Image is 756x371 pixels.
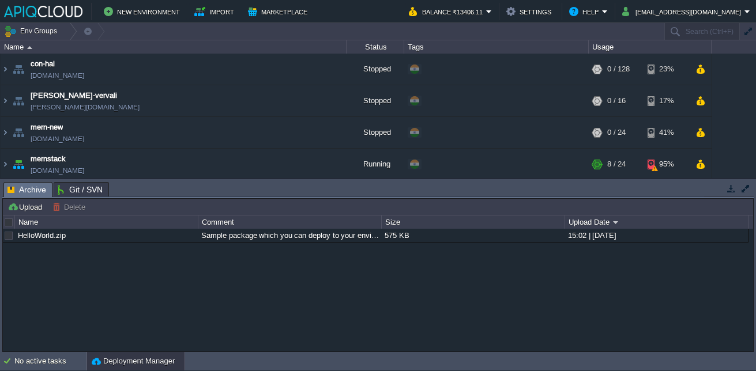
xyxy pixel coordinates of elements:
[1,149,10,180] img: AMDAwAAAACH5BAEAAAAALAAAAAABAAEAAAICRAEAOw==
[18,231,66,240] a: HelloWorld.zip
[27,46,32,49] img: AMDAwAAAACH5BAEAAAAALAAAAAABAAEAAAICRAEAOw==
[10,54,27,85] img: AMDAwAAAACH5BAEAAAAALAAAAAABAAEAAAICRAEAOw==
[607,149,626,180] div: 8 / 24
[622,5,744,18] button: [EMAIL_ADDRESS][DOMAIN_NAME]
[382,215,565,229] div: Size
[31,153,66,165] a: mernstack
[31,58,55,70] a: con-hai
[104,5,183,18] button: New Environment
[409,5,486,18] button: Balance ₹13406.11
[648,149,685,180] div: 95%
[1,40,346,54] div: Name
[10,117,27,148] img: AMDAwAAAACH5BAEAAAAALAAAAAABAAEAAAICRAEAOw==
[648,117,685,148] div: 41%
[31,133,84,145] a: [DOMAIN_NAME]
[4,6,82,17] img: APIQCloud
[565,229,747,242] div: 15:02 | [DATE]
[347,85,404,116] div: Stopped
[4,23,61,39] button: Env Groups
[198,229,381,242] div: Sample package which you can deploy to your environment. Feel free to delete and upload a package...
[1,85,10,116] img: AMDAwAAAACH5BAEAAAAALAAAAAABAAEAAAICRAEAOw==
[248,5,311,18] button: Marketplace
[648,85,685,116] div: 17%
[1,117,10,148] img: AMDAwAAAACH5BAEAAAAALAAAAAABAAEAAAICRAEAOw==
[405,40,588,54] div: Tags
[566,215,748,229] div: Upload Date
[347,117,404,148] div: Stopped
[347,149,404,180] div: Running
[347,54,404,85] div: Stopped
[31,90,117,101] a: [PERSON_NAME]-vervali
[31,70,84,81] a: [DOMAIN_NAME]
[382,229,564,242] div: 575 KB
[7,183,46,197] span: Archive
[7,202,46,212] button: Upload
[199,215,381,229] div: Comment
[607,85,626,116] div: 0 / 16
[506,5,555,18] button: Settings
[58,183,103,196] span: Git / SVN
[10,149,27,180] img: AMDAwAAAACH5BAEAAAAALAAAAAABAAEAAAICRAEAOw==
[607,117,626,148] div: 0 / 24
[52,202,89,212] button: Delete
[16,215,198,229] div: Name
[31,165,84,176] a: [DOMAIN_NAME]
[1,54,10,85] img: AMDAwAAAACH5BAEAAAAALAAAAAABAAEAAAICRAEAOw==
[14,352,86,370] div: No active tasks
[607,54,630,85] div: 0 / 128
[92,355,175,367] button: Deployment Manager
[347,40,404,54] div: Status
[10,85,27,116] img: AMDAwAAAACH5BAEAAAAALAAAAAABAAEAAAICRAEAOw==
[589,40,711,54] div: Usage
[31,101,140,113] a: [PERSON_NAME][DOMAIN_NAME]
[194,5,238,18] button: Import
[648,54,685,85] div: 23%
[569,5,602,18] button: Help
[31,122,63,133] a: mern-new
